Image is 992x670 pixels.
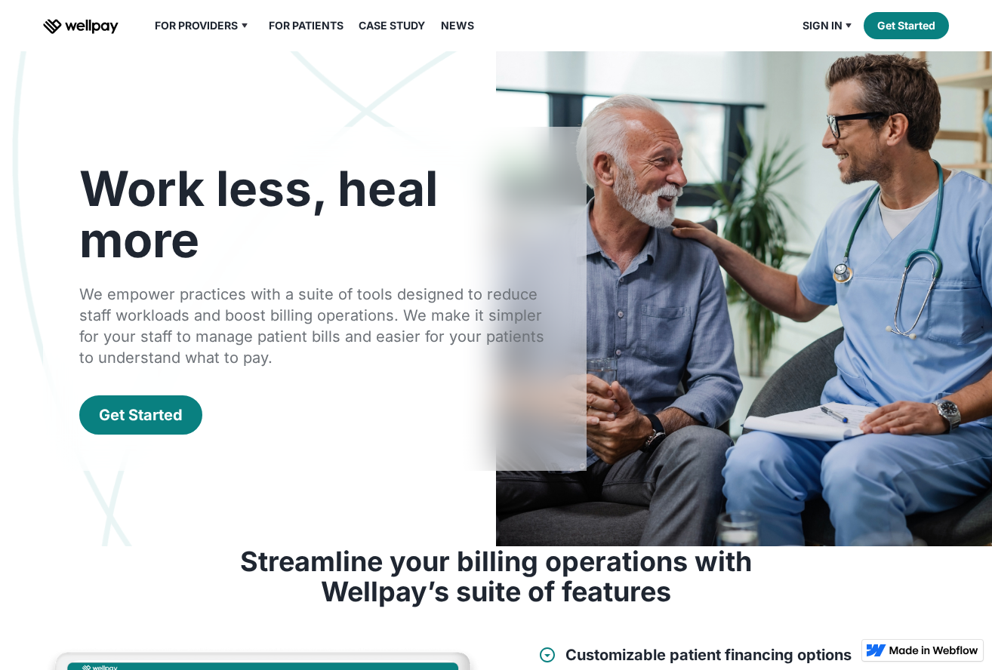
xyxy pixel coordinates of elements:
img: Made in Webflow [889,646,978,655]
h3: Streamline your billing operations with Wellpay’s suite of features [224,546,768,607]
a: News [432,17,483,35]
a: Case Study [350,17,434,35]
a: Get Started [864,12,949,39]
div: We empower practices with a suite of tools designed to reduce staff workloads and boost billing o... [79,284,550,368]
div: Sign in [793,17,864,35]
h4: Customizable patient financing options [565,646,852,664]
div: For Providers [155,17,238,35]
a: home [43,17,119,35]
h1: Work less, heal more [79,163,550,266]
div: For Providers [146,17,260,35]
div: Get Started [99,404,183,426]
a: Get Started [79,395,202,435]
a: For Patients [260,17,353,35]
div: Sign in [803,17,843,35]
